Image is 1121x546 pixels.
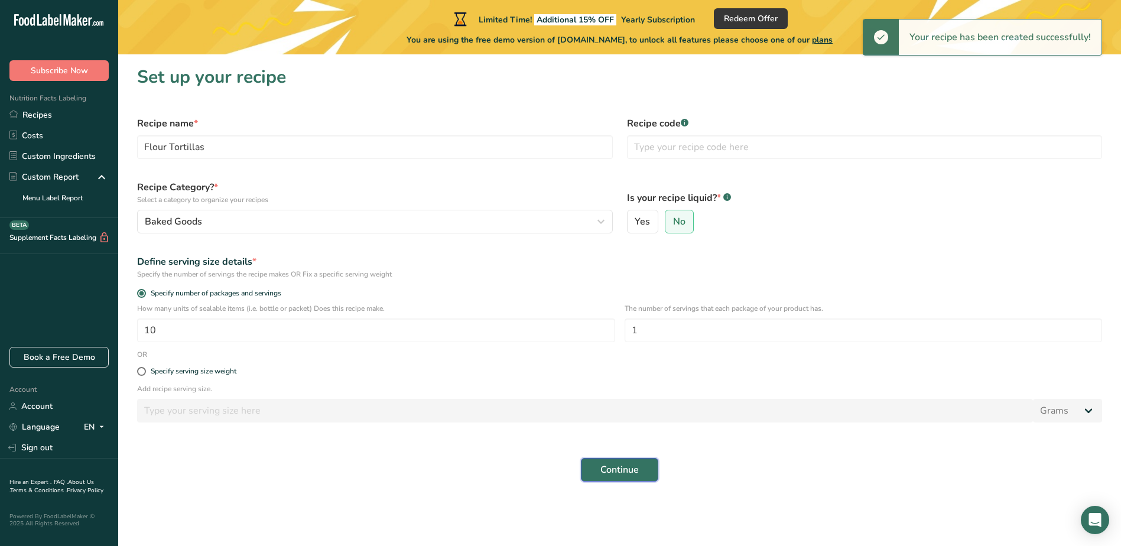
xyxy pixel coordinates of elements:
[600,463,639,477] span: Continue
[130,349,154,360] div: OR
[137,210,613,233] button: Baked Goods
[625,303,1103,314] p: The number of servings that each package of your product has.
[9,220,29,230] div: BETA
[635,216,650,227] span: Yes
[137,269,1102,279] div: Specify the number of servings the recipe makes OR Fix a specific serving weight
[899,19,1101,55] div: Your recipe has been created successfully!
[1081,506,1109,534] div: Open Intercom Messenger
[146,289,281,298] span: Specify number of packages and servings
[137,399,1033,422] input: Type your serving size here
[581,458,658,482] button: Continue
[137,135,613,159] input: Type your recipe name here
[627,191,1103,205] label: Is your recipe liquid?
[9,347,109,368] a: Book a Free Demo
[151,367,236,376] div: Specify serving size weight
[627,135,1103,159] input: Type your recipe code here
[137,255,1102,269] div: Define serving size details
[145,214,202,229] span: Baked Goods
[9,417,60,437] a: Language
[10,486,67,495] a: Terms & Conditions .
[54,478,68,486] a: FAQ .
[9,171,79,183] div: Custom Report
[621,14,695,25] span: Yearly Subscription
[137,194,613,205] p: Select a category to organize your recipes
[627,116,1103,131] label: Recipe code
[137,116,613,131] label: Recipe name
[137,303,615,314] p: How many units of sealable items (i.e. bottle or packet) Does this recipe make.
[724,12,778,25] span: Redeem Offer
[812,34,833,45] span: plans
[9,478,51,486] a: Hire an Expert .
[84,420,109,434] div: EN
[9,513,109,527] div: Powered By FoodLabelMaker © 2025 All Rights Reserved
[451,12,695,26] div: Limited Time!
[67,486,103,495] a: Privacy Policy
[31,64,88,77] span: Subscribe Now
[673,216,685,227] span: No
[534,14,616,25] span: Additional 15% OFF
[9,60,109,81] button: Subscribe Now
[137,64,1102,90] h1: Set up your recipe
[407,34,833,46] span: You are using the free demo version of [DOMAIN_NAME], to unlock all features please choose one of...
[137,383,1102,394] p: Add recipe serving size.
[137,180,613,205] label: Recipe Category?
[714,8,788,29] button: Redeem Offer
[9,478,94,495] a: About Us .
